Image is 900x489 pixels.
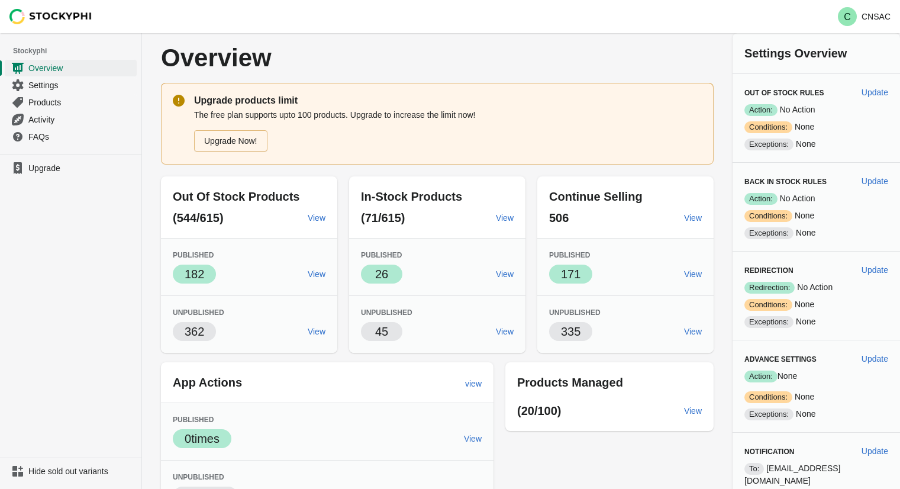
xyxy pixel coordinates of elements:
[857,348,893,369] button: Update
[28,114,134,126] span: Activity
[561,325,580,338] span: 335
[684,327,702,336] span: View
[744,408,793,420] span: Exceptions:
[862,12,891,21] p: CNSAC
[744,266,852,275] h3: Redirection
[684,269,702,279] span: View
[13,45,141,57] span: Stockyphi
[684,406,702,416] span: View
[308,327,325,336] span: View
[744,447,852,456] h3: Notification
[744,391,792,403] span: Conditions:
[28,465,134,477] span: Hide sold out variants
[173,190,299,203] span: Out Of Stock Products
[684,213,702,223] span: View
[28,62,134,74] span: Overview
[862,88,888,97] span: Update
[744,391,888,403] p: None
[465,379,482,388] span: view
[744,299,792,311] span: Conditions:
[744,463,764,475] span: To:
[744,298,888,311] p: None
[5,463,137,480] a: Hide sold out variants
[679,321,707,342] a: View
[308,213,325,223] span: View
[496,213,514,223] span: View
[517,404,562,417] span: (20/100)
[744,104,888,116] p: No Action
[303,263,330,285] a: View
[744,177,852,186] h3: Back in Stock Rules
[491,321,518,342] a: View
[744,408,888,420] p: None
[5,59,137,76] a: Overview
[375,268,388,281] span: 26
[496,269,514,279] span: View
[838,7,857,26] span: Avatar with initials C
[194,109,702,121] p: The free plan supports upto 100 products. Upgrade to increase the limit now!
[549,211,569,224] span: 506
[361,251,402,259] span: Published
[464,434,482,443] span: View
[491,207,518,229] a: View
[361,308,412,317] span: Unpublished
[460,373,486,394] a: view
[744,282,795,294] span: Redirection:
[28,79,134,91] span: Settings
[173,376,242,389] span: App Actions
[173,416,214,424] span: Published
[744,192,888,205] p: No Action
[361,211,405,224] span: (71/615)
[549,251,590,259] span: Published
[744,193,778,205] span: Action:
[549,190,643,203] span: Continue Selling
[173,473,224,481] span: Unpublished
[185,432,220,445] span: 0 times
[549,308,601,317] span: Unpublished
[5,160,137,176] a: Upgrade
[303,321,330,342] a: View
[173,251,214,259] span: Published
[744,281,888,294] p: No Action
[496,327,514,336] span: View
[173,211,224,224] span: (544/615)
[744,210,888,222] p: None
[744,227,888,239] p: None
[857,170,893,192] button: Update
[744,462,888,487] p: [EMAIL_ADDRESS][DOMAIN_NAME]
[491,263,518,285] a: View
[28,96,134,108] span: Products
[5,128,137,145] a: FAQs
[185,268,204,281] span: 182
[744,355,852,364] h3: Advance Settings
[5,76,137,94] a: Settings
[744,316,793,328] span: Exceptions:
[308,269,325,279] span: View
[744,371,778,382] span: Action:
[173,308,224,317] span: Unpublished
[744,138,888,150] p: None
[194,94,702,108] p: Upgrade products limit
[857,440,893,462] button: Update
[185,325,204,338] span: 362
[857,259,893,281] button: Update
[844,12,851,22] text: C
[833,5,895,28] button: Avatar with initials CCNSAC
[161,45,488,71] p: Overview
[862,265,888,275] span: Update
[744,121,888,133] p: None
[744,47,847,60] span: Settings Overview
[5,94,137,111] a: Products
[679,263,707,285] a: View
[744,370,888,382] p: None
[361,190,462,203] span: In-Stock Products
[194,130,267,152] a: Upgrade Now!
[459,428,486,449] a: View
[561,268,580,281] span: 171
[9,9,92,24] img: Stockyphi
[857,82,893,103] button: Update
[679,400,707,422] a: View
[744,227,793,239] span: Exceptions:
[862,354,888,363] span: Update
[862,446,888,456] span: Update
